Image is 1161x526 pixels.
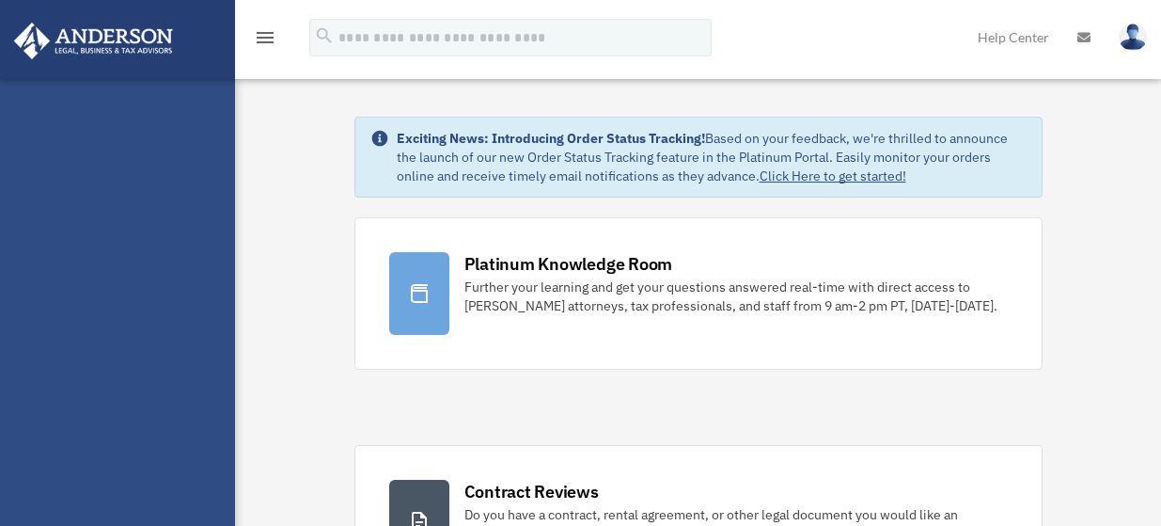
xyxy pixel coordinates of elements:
i: menu [254,26,276,49]
a: menu [254,33,276,49]
img: Anderson Advisors Platinum Portal [8,23,179,59]
div: Contract Reviews [464,480,599,503]
strong: Exciting News: Introducing Order Status Tracking! [397,130,705,147]
img: User Pic [1119,24,1147,51]
i: search [314,25,335,46]
div: Platinum Knowledge Room [464,252,673,276]
div: Based on your feedback, we're thrilled to announce the launch of our new Order Status Tracking fe... [397,129,1027,185]
a: Click Here to get started! [760,167,906,184]
div: Further your learning and get your questions answered real-time with direct access to [PERSON_NAM... [464,278,1008,315]
a: Platinum Knowledge Room Further your learning and get your questions answered real-time with dire... [354,217,1043,370]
